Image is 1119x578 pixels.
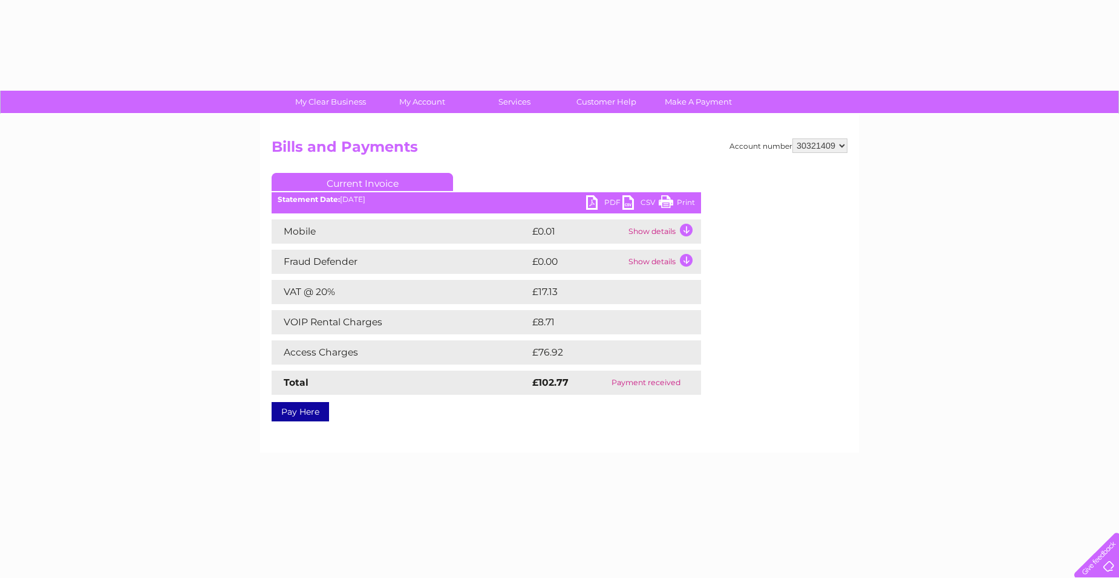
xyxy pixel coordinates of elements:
[272,402,329,421] a: Pay Here
[529,340,677,365] td: £76.92
[272,340,529,365] td: Access Charges
[625,250,701,274] td: Show details
[272,195,701,204] div: [DATE]
[659,195,695,213] a: Print
[373,91,472,113] a: My Account
[272,250,529,274] td: Fraud Defender
[529,219,625,244] td: £0.01
[529,250,625,274] td: £0.00
[625,219,701,244] td: Show details
[272,138,847,161] h2: Bills and Payments
[272,310,529,334] td: VOIP Rental Charges
[529,280,673,304] td: £17.13
[272,173,453,191] a: Current Invoice
[278,195,340,204] b: Statement Date:
[532,377,569,388] strong: £102.77
[272,219,529,244] td: Mobile
[529,310,671,334] td: £8.71
[281,91,380,113] a: My Clear Business
[284,377,308,388] strong: Total
[465,91,564,113] a: Services
[622,195,659,213] a: CSV
[648,91,748,113] a: Make A Payment
[556,91,656,113] a: Customer Help
[729,138,847,153] div: Account number
[272,280,529,304] td: VAT @ 20%
[586,195,622,213] a: PDF
[591,371,701,395] td: Payment received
